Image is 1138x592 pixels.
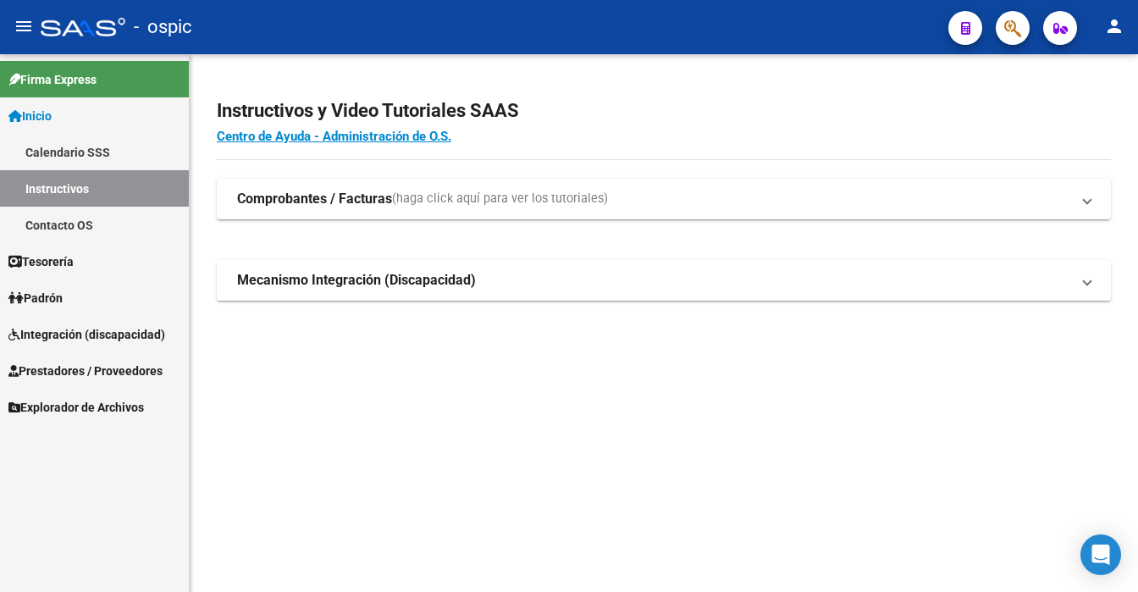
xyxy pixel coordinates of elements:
span: (haga click aquí para ver los tutoriales) [392,190,608,208]
strong: Comprobantes / Facturas [237,190,392,208]
strong: Mecanismo Integración (Discapacidad) [237,271,476,290]
span: Explorador de Archivos [8,398,144,417]
span: Prestadores / Proveedores [8,362,163,380]
mat-icon: person [1104,16,1124,36]
span: Inicio [8,107,52,125]
h2: Instructivos y Video Tutoriales SAAS [217,95,1111,127]
span: Tesorería [8,252,74,271]
mat-expansion-panel-header: Mecanismo Integración (Discapacidad) [217,260,1111,301]
mat-icon: menu [14,16,34,36]
span: Firma Express [8,70,97,89]
span: Integración (discapacidad) [8,325,165,344]
div: Open Intercom Messenger [1080,534,1121,575]
span: - ospic [134,8,192,46]
a: Centro de Ayuda - Administración de O.S. [217,129,451,144]
mat-expansion-panel-header: Comprobantes / Facturas(haga click aquí para ver los tutoriales) [217,179,1111,219]
span: Padrón [8,289,63,307]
